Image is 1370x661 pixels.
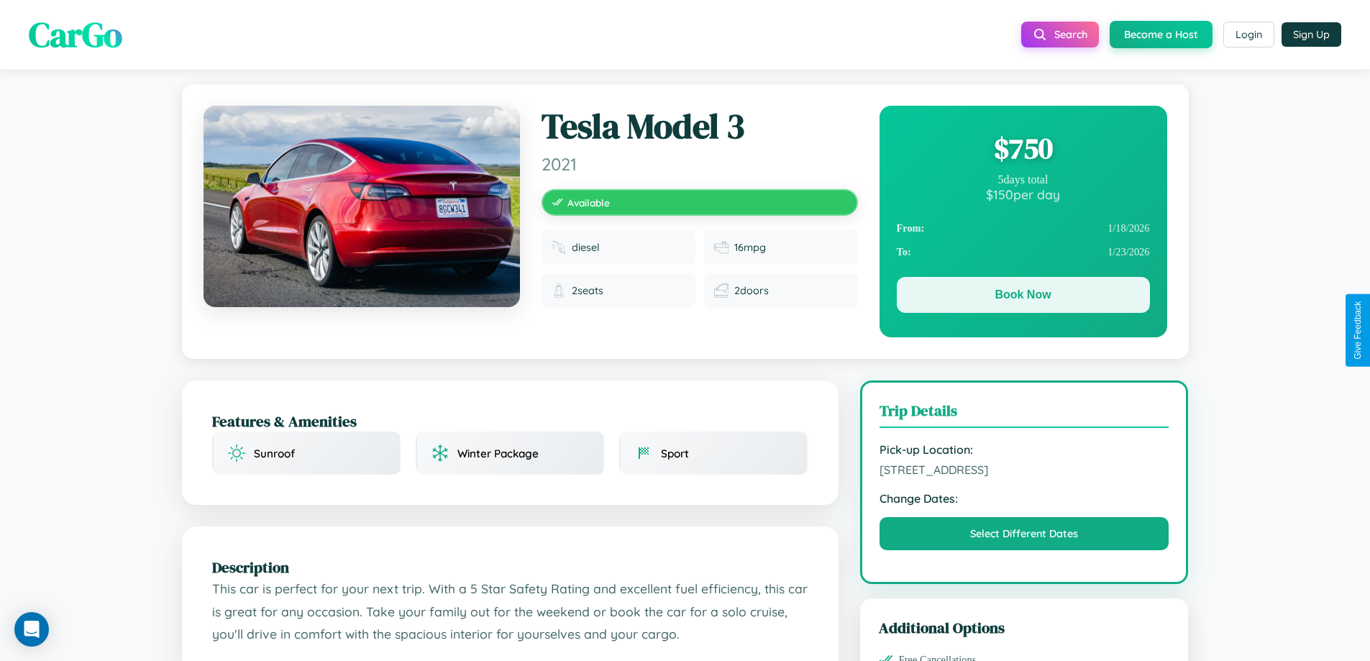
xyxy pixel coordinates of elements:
[734,284,769,297] span: 2 doors
[552,240,566,255] img: Fuel type
[212,578,808,646] p: This car is perfect for your next trip. With a 5 Star Safety Rating and excellent fuel efficiency...
[714,240,729,255] img: Fuel efficiency
[880,400,1169,428] h3: Trip Details
[897,129,1150,168] div: $ 750
[897,277,1150,313] button: Book Now
[1021,22,1099,47] button: Search
[204,106,520,307] img: Tesla Model 3 2021
[567,196,610,209] span: Available
[880,517,1169,550] button: Select Different Dates
[552,283,566,298] img: Seats
[661,447,689,460] span: Sport
[254,447,295,460] span: Sunroof
[1353,301,1363,360] div: Give Feedback
[457,447,539,460] span: Winter Package
[897,240,1150,264] div: 1 / 23 / 2026
[897,222,925,234] strong: From:
[880,442,1169,457] strong: Pick-up Location:
[542,106,858,147] h1: Tesla Model 3
[29,11,122,58] span: CarGo
[897,173,1150,186] div: 5 days total
[572,241,600,254] span: diesel
[542,153,858,175] span: 2021
[897,246,911,258] strong: To:
[1223,22,1274,47] button: Login
[714,283,729,298] img: Doors
[572,284,603,297] span: 2 seats
[1110,21,1213,48] button: Become a Host
[1054,28,1087,41] span: Search
[880,462,1169,477] span: [STREET_ADDRESS]
[14,612,49,647] div: Open Intercom Messenger
[734,241,766,254] span: 16 mpg
[880,491,1169,506] strong: Change Dates:
[212,557,808,578] h2: Description
[1282,22,1341,47] button: Sign Up
[879,617,1170,638] h3: Additional Options
[897,216,1150,240] div: 1 / 18 / 2026
[897,186,1150,202] div: $ 150 per day
[212,411,808,432] h2: Features & Amenities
